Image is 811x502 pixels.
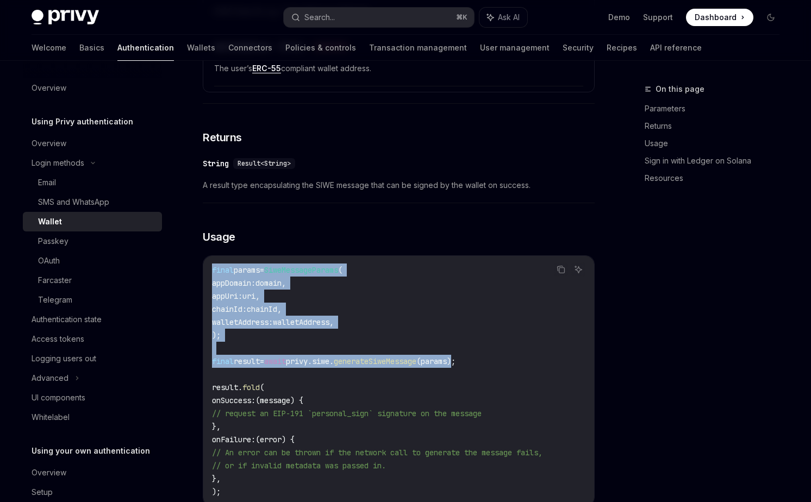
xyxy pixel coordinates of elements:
[479,8,527,27] button: Ask AI
[23,310,162,329] a: Authentication state
[23,329,162,349] a: Access tokens
[38,176,56,189] div: Email
[212,278,251,288] span: appDomain
[38,235,68,248] div: Passkey
[285,35,356,61] a: Policies & controls
[23,251,162,271] a: OAuth
[38,196,109,209] div: SMS and WhatsApp
[79,35,104,61] a: Basics
[23,271,162,290] a: Farcaster
[264,265,338,275] span: SiweMessageParams
[260,382,264,392] span: (
[242,291,260,301] span: uri,
[242,304,247,314] span: :
[762,9,779,26] button: Toggle dark mode
[23,388,162,407] a: UI components
[38,254,60,267] div: OAuth
[32,115,133,128] h5: Using Privy authentication
[32,352,96,365] div: Logging users out
[338,265,342,275] span: (
[650,35,702,61] a: API reference
[32,81,66,95] div: Overview
[304,11,335,24] div: Search...
[416,356,456,366] span: (params);
[203,229,235,244] span: Usage
[212,291,238,301] span: appUri
[656,83,704,96] span: On this page
[251,278,255,288] span: :
[238,291,242,301] span: :
[23,482,162,502] a: Setup
[212,356,234,366] span: final
[212,474,221,484] span: },
[234,356,260,366] span: result
[32,10,99,25] img: dark logo
[32,391,85,404] div: UI components
[23,173,162,192] a: Email
[212,435,251,444] span: onFailure
[255,278,286,288] span: domain,
[643,12,673,23] a: Support
[23,290,162,310] a: Telegram
[334,356,416,366] span: generateSiweMessage
[187,35,215,61] a: Wallets
[32,313,102,326] div: Authentication state
[212,330,221,340] span: );
[32,137,66,150] div: Overview
[286,356,334,366] span: privy.siwe.
[32,444,150,457] h5: Using your own authentication
[32,466,66,479] div: Overview
[212,422,221,431] span: },
[242,382,260,392] span: fold
[32,35,66,61] a: Welcome
[23,192,162,212] a: SMS and WhatsApp
[212,448,542,457] span: // An error can be thrown if the network call to generate the message fails,
[212,409,482,418] span: // request an EIP-191 `personal_sign` signature on the message
[228,35,272,61] a: Connectors
[264,356,286,366] span: await
[607,35,637,61] a: Recipes
[234,265,260,275] span: params
[23,407,162,427] a: Whitelabel
[251,435,255,444] span: :
[554,262,568,277] button: Copy the contents from the code block
[480,35,550,61] a: User management
[260,265,264,275] span: =
[23,134,162,153] a: Overview
[571,262,585,277] button: Ask AI
[645,117,788,135] a: Returns
[645,135,788,152] a: Usage
[212,396,251,405] span: onSuccess
[32,156,84,170] div: Login methods
[23,463,162,482] a: Overview
[695,12,737,23] span: Dashboard
[238,159,291,168] span: Result<String>
[686,9,753,26] a: Dashboard
[23,231,162,251] a: Passkey
[645,170,788,187] a: Resources
[255,435,295,444] span: (error) {
[456,13,467,22] span: ⌘ K
[247,304,282,314] span: chainId,
[23,212,162,231] a: Wallet
[212,317,269,327] span: walletAddress
[273,317,334,327] span: walletAddress,
[32,332,84,346] div: Access tokens
[212,487,221,497] span: );
[252,64,281,73] a: ERC-55
[203,179,595,192] span: A result type encapsulating the SIWE message that can be signed by the wallet on success.
[269,317,273,327] span: :
[23,349,162,368] a: Logging users out
[32,411,70,424] div: Whitelabel
[32,486,53,499] div: Setup
[255,396,303,405] span: (message) {
[38,215,62,228] div: Wallet
[38,293,72,306] div: Telegram
[203,158,229,169] div: String
[645,100,788,117] a: Parameters
[212,265,234,275] span: final
[284,8,474,27] button: Search...⌘K
[212,382,242,392] span: result.
[32,372,68,385] div: Advanced
[203,130,242,145] span: Returns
